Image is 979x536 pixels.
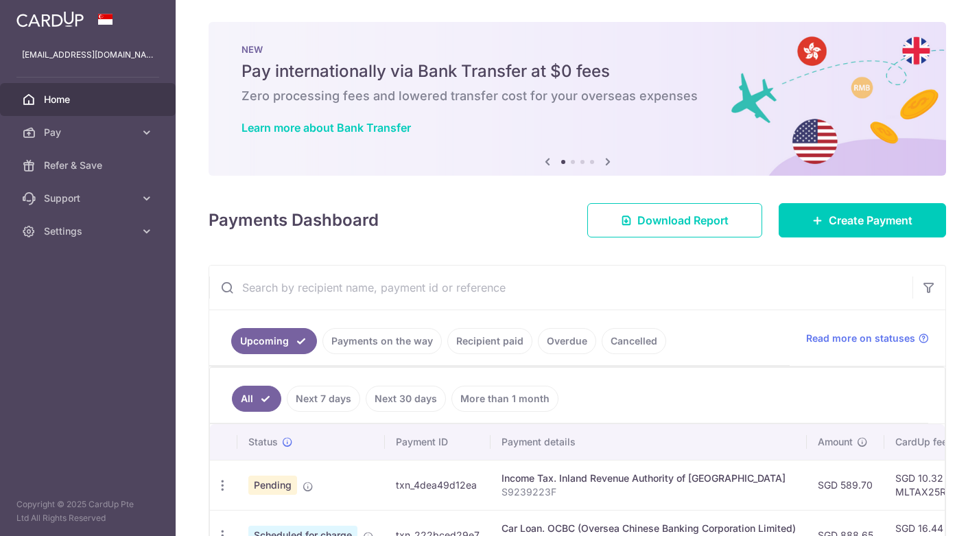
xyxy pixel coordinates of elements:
p: S9239223F [502,485,796,499]
a: Next 7 days [287,386,360,412]
iframe: Opens a widget where you can find more information [891,495,965,529]
a: More than 1 month [451,386,558,412]
h6: Zero processing fees and lowered transfer cost for your overseas expenses [241,88,913,104]
span: CardUp fee [895,435,947,449]
p: [EMAIL_ADDRESS][DOMAIN_NAME] [22,48,154,62]
input: Search by recipient name, payment id or reference [209,266,912,310]
span: Home [44,93,134,106]
a: Download Report [587,203,762,237]
td: txn_4dea49d12ea [385,460,491,510]
a: Recipient paid [447,328,532,354]
h5: Pay internationally via Bank Transfer at $0 fees [241,60,913,82]
a: Next 30 days [366,386,446,412]
td: SGD 589.70 [807,460,884,510]
span: Amount [818,435,853,449]
span: Create Payment [829,212,912,229]
p: NEW [241,44,913,55]
div: Car Loan. OCBC (Oversea Chinese Banking Corporation Limited) [502,522,796,535]
a: Overdue [538,328,596,354]
h4: Payments Dashboard [209,208,379,233]
span: Download Report [637,212,729,229]
span: Status [248,435,278,449]
td: SGD 10.32 MLTAX25R [884,460,974,510]
span: Support [44,191,134,205]
span: Refer & Save [44,159,134,172]
img: CardUp [16,11,84,27]
a: Payments on the way [322,328,442,354]
span: Pay [44,126,134,139]
th: Payment details [491,424,807,460]
a: Cancelled [602,328,666,354]
a: Create Payment [779,203,946,237]
a: Learn more about Bank Transfer [241,121,411,135]
span: Read more on statuses [806,331,915,345]
img: Bank transfer banner [209,22,946,176]
a: Upcoming [231,328,317,354]
a: All [232,386,281,412]
span: Pending [248,476,297,495]
div: Income Tax. Inland Revenue Authority of [GEOGRAPHIC_DATA] [502,471,796,485]
th: Payment ID [385,424,491,460]
a: Read more on statuses [806,331,929,345]
span: Settings [44,224,134,238]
